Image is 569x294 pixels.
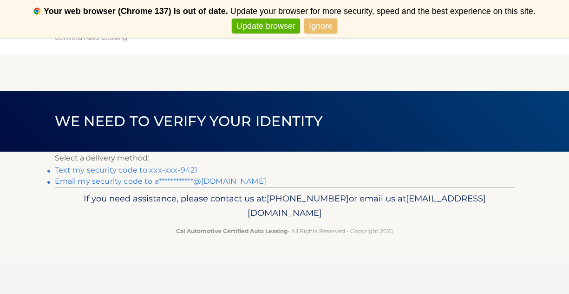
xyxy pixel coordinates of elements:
a: Ignore [304,19,337,34]
p: If you need assistance, please contact us at: or email us at [61,191,509,221]
span: Update your browser for more security, speed and the best experience on this site. [230,7,536,16]
b: Your web browser (Chrome 137) is out of date. [44,7,228,16]
span: [PHONE_NUMBER] [267,193,349,204]
p: Select a delivery method: [55,152,515,165]
p: - All Rights Reserved - Copyright 2025 [61,226,509,236]
a: Update browser [232,19,300,34]
strong: Cal Automotive Certified Auto Leasing [176,227,288,234]
a: Text my security code to xxx-xxx-9421 [55,166,198,174]
span: We need to verify your identity [55,113,323,130]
